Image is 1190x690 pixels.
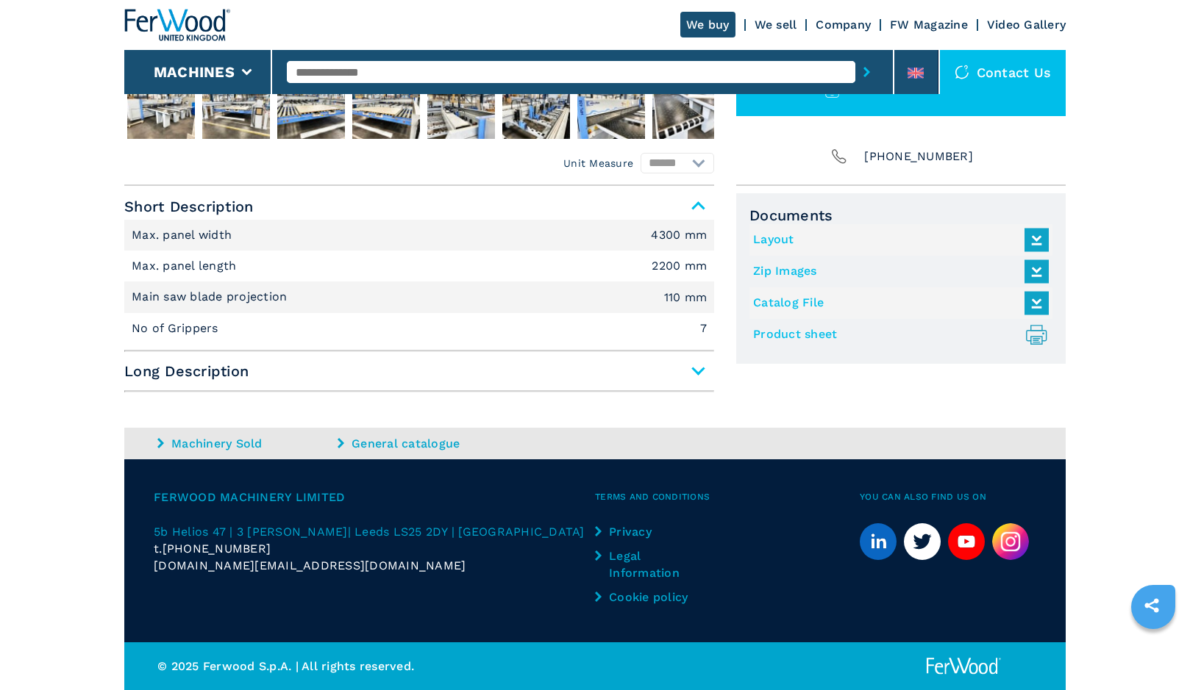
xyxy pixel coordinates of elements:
[860,523,897,560] a: linkedin
[424,83,498,142] button: Go to Slide 6
[124,83,714,142] nav: Thumbnail Navigation
[563,156,633,170] em: Unit Measure
[924,657,1003,675] img: Ferwood
[349,83,423,142] button: Go to Slide 5
[124,358,714,384] span: Long Description
[753,259,1041,284] a: Zip Images
[154,489,595,506] span: Ferwood Machinery Limited
[157,658,595,675] p: © 2025 Ferwood S.p.A. | All rights reserved.
[132,289,291,305] p: Main saw blade projection
[277,86,345,139] img: a71a29fd54cf607ebfd1565653254996
[700,323,707,334] em: 7
[749,206,1052,224] span: Documents
[132,320,222,337] p: No of Grippers
[574,83,648,142] button: Go to Slide 8
[755,18,797,32] a: We sell
[577,86,645,139] img: 0543b6e595bf3079e95605489f4ae41a
[124,193,714,220] span: Short Description
[352,86,420,139] img: 00202213f15d9340c3d0851892396cc3
[154,540,595,557] div: t.
[649,83,723,142] button: Go to Slide 9
[992,523,1029,560] img: Instagram
[348,525,585,539] span: | Leeds LS25 2DY | [GEOGRAPHIC_DATA]
[652,86,720,139] img: 0d416480c83301c864ac32d5aeedca83
[855,55,878,89] button: submit-button
[127,86,195,139] img: b32aaaae2dcd97272346e9af29899268
[502,86,570,139] img: c3ed98a49e2f72706a03293954f0047d
[157,435,334,452] a: Machinery Sold
[338,435,514,452] a: General catalogue
[595,589,698,605] a: Cookie policy
[202,86,270,139] img: 30637e7be73dc93c1ef8e9ec4bb4142e
[904,523,941,560] a: twitter
[860,489,1036,506] span: You can also find us on
[124,9,230,41] img: Ferwood
[829,146,849,167] img: Phone
[753,228,1041,252] a: Layout
[664,292,708,303] em: 110 mm
[816,18,871,32] a: Company
[987,18,1066,32] a: Video Gallery
[132,227,235,243] p: Max. panel width
[652,260,707,272] em: 2200 mm
[955,65,969,79] img: Contact us
[1133,587,1170,624] a: sharethis
[154,525,348,539] span: 5b Helios 47 | 3 [PERSON_NAME]
[595,547,698,581] a: Legal Information
[154,523,595,540] a: 5b Helios 47 | 3 [PERSON_NAME]| Leeds LS25 2DY | [GEOGRAPHIC_DATA]
[680,12,735,37] a: We buy
[890,18,968,32] a: FW Magazine
[124,83,198,142] button: Go to Slide 2
[595,523,698,540] a: Privacy
[753,323,1041,347] a: Product sheet
[132,258,241,274] p: Max. panel length
[499,83,573,142] button: Go to Slide 7
[124,220,714,345] div: Short Description
[163,540,271,557] span: [PHONE_NUMBER]
[154,63,235,81] button: Machines
[651,229,707,241] em: 4300 mm
[274,83,348,142] button: Go to Slide 4
[595,489,860,506] span: Terms and Conditions
[864,146,973,167] span: [PHONE_NUMBER]
[199,83,273,142] button: Go to Slide 3
[154,557,466,574] span: [DOMAIN_NAME][EMAIL_ADDRESS][DOMAIN_NAME]
[1127,624,1179,679] iframe: Chat
[427,86,495,139] img: 1d3d6b0e3180995a687ace5ca8900c8d
[753,291,1041,315] a: Catalog File
[940,50,1066,94] div: Contact us
[948,523,985,560] a: youtube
